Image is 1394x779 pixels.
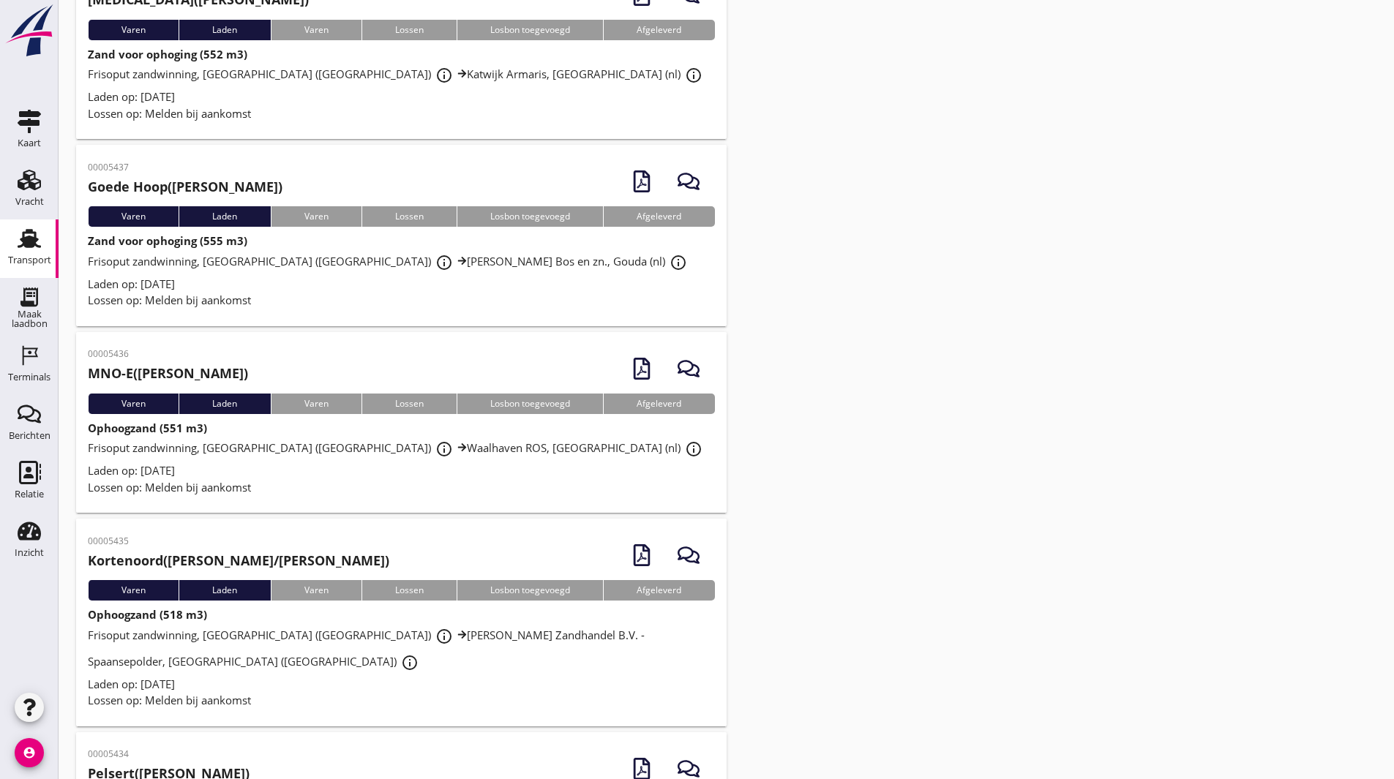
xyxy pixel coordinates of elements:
div: Laden [179,20,270,40]
i: info_outline [435,628,453,645]
span: Frisoput zandwinning, [GEOGRAPHIC_DATA] ([GEOGRAPHIC_DATA]) [PERSON_NAME] Bos en zn., Gouda (nl) [88,254,692,268]
span: Lossen op: Melden bij aankomst [88,693,251,707]
i: info_outline [401,654,419,671]
i: info_outline [670,254,687,271]
div: Varen [88,20,179,40]
span: Frisoput zandwinning, [GEOGRAPHIC_DATA] ([GEOGRAPHIC_DATA]) Katwijk Armaris, [GEOGRAPHIC_DATA] (nl) [88,67,707,81]
a: 00005436MNO-E([PERSON_NAME])VarenLadenVarenLossenLosbon toegevoegdAfgeleverdOphoogzand (551 m3)Fr... [76,332,727,513]
div: Laden [179,394,270,414]
span: Lossen op: Melden bij aankomst [88,106,251,121]
div: Varen [88,580,179,601]
h2: ([PERSON_NAME]) [88,177,282,197]
div: Lossen [361,394,457,414]
div: Varen [88,394,179,414]
strong: Ophoogzand (518 m3) [88,607,207,622]
span: Lossen op: Melden bij aankomst [88,480,251,494]
div: Lossen [361,580,457,601]
strong: MNO-E [88,364,133,382]
div: Afgeleverd [603,206,714,227]
p: 00005435 [88,535,389,548]
i: info_outline [685,67,702,84]
div: Laden [179,206,270,227]
div: Inzicht [15,548,44,557]
span: Frisoput zandwinning, [GEOGRAPHIC_DATA] ([GEOGRAPHIC_DATA]) [PERSON_NAME] Zandhandel B.V. - Spaan... [88,628,645,669]
div: Afgeleverd [603,394,714,414]
div: Vracht [15,197,44,206]
div: Varen [271,580,361,601]
div: Losbon toegevoegd [457,580,603,601]
div: Varen [271,206,361,227]
div: Lossen [361,206,457,227]
p: 00005434 [88,748,250,761]
div: Varen [271,394,361,414]
strong: Goede Hoop [88,178,168,195]
div: Transport [8,255,51,265]
p: 00005436 [88,347,248,361]
i: info_outline [685,440,702,458]
span: Laden op: [DATE] [88,463,175,478]
div: Lossen [361,20,457,40]
h2: ([PERSON_NAME]) [88,364,248,383]
strong: Ophoogzand (551 m3) [88,421,207,435]
div: Varen [88,206,179,227]
div: Losbon toegevoegd [457,394,603,414]
span: Frisoput zandwinning, [GEOGRAPHIC_DATA] ([GEOGRAPHIC_DATA]) Waalhaven ROS, [GEOGRAPHIC_DATA] (nl) [88,440,707,455]
div: Losbon toegevoegd [457,20,603,40]
div: Relatie [15,489,44,499]
a: 00005435Kortenoord([PERSON_NAME]/[PERSON_NAME])VarenLadenVarenLossenLosbon toegevoegdAfgeleverdOp... [76,519,727,726]
div: Laden [179,580,270,601]
strong: Zand voor ophoging (552 m3) [88,47,247,61]
span: Laden op: [DATE] [88,677,175,691]
p: 00005437 [88,161,282,174]
i: info_outline [435,440,453,458]
strong: Zand voor ophoging (555 m3) [88,233,247,248]
div: Terminals [8,372,50,382]
h2: ([PERSON_NAME]/[PERSON_NAME]) [88,551,389,571]
strong: Kortenoord [88,552,163,569]
span: Laden op: [DATE] [88,276,175,291]
div: Berichten [9,431,50,440]
span: Lossen op: Melden bij aankomst [88,293,251,307]
div: Varen [271,20,361,40]
div: Kaart [18,138,41,148]
i: account_circle [15,738,44,767]
i: info_outline [435,67,453,84]
div: Losbon toegevoegd [457,206,603,227]
div: Afgeleverd [603,20,714,40]
img: logo-small.a267ee39.svg [3,4,56,58]
a: 00005437Goede Hoop([PERSON_NAME])VarenLadenVarenLossenLosbon toegevoegdAfgeleverdZand voor ophogi... [76,145,727,326]
span: Laden op: [DATE] [88,89,175,104]
div: Afgeleverd [603,580,714,601]
i: info_outline [435,254,453,271]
